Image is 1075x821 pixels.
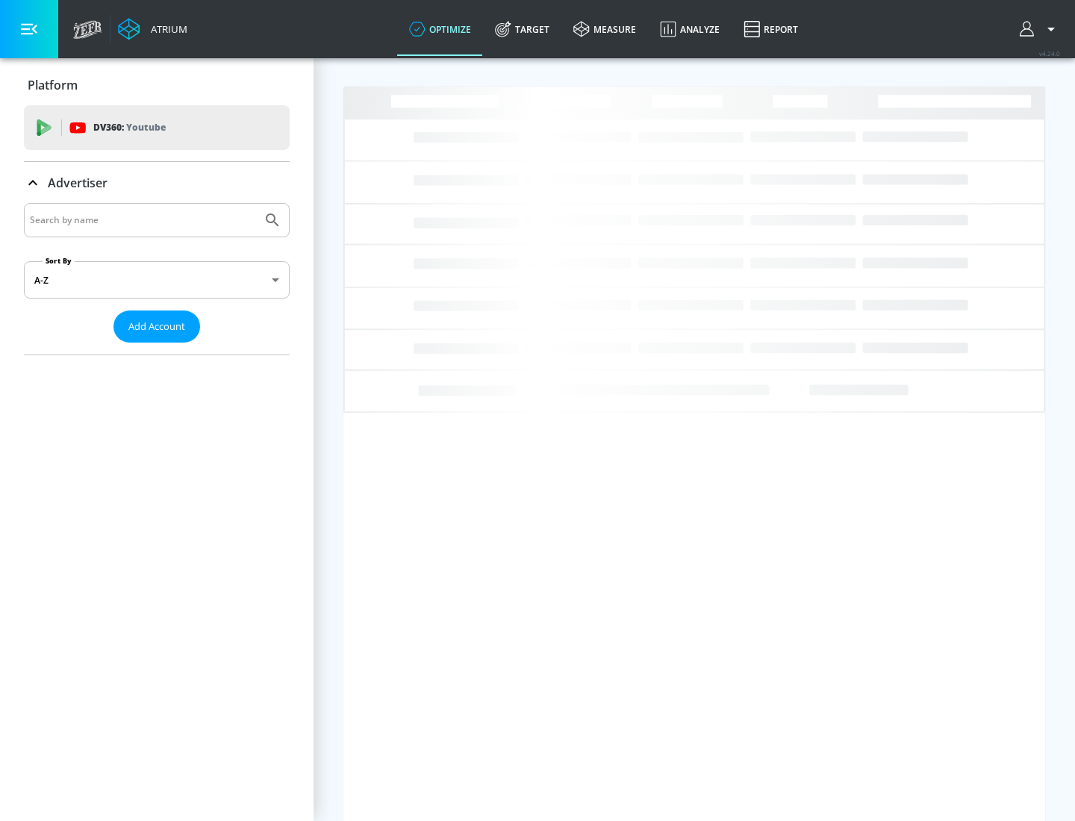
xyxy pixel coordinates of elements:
[24,203,290,355] div: Advertiser
[93,119,166,136] p: DV360:
[43,256,75,266] label: Sort By
[648,2,732,56] a: Analyze
[145,22,187,36] div: Atrium
[24,343,290,355] nav: list of Advertiser
[24,162,290,204] div: Advertiser
[732,2,810,56] a: Report
[128,318,185,335] span: Add Account
[28,77,78,93] p: Platform
[483,2,561,56] a: Target
[118,18,187,40] a: Atrium
[126,119,166,135] p: Youtube
[397,2,483,56] a: optimize
[24,105,290,150] div: DV360: Youtube
[24,64,290,106] div: Platform
[113,310,200,343] button: Add Account
[561,2,648,56] a: measure
[1039,49,1060,57] span: v 4.24.0
[30,210,256,230] input: Search by name
[48,175,107,191] p: Advertiser
[24,261,290,299] div: A-Z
